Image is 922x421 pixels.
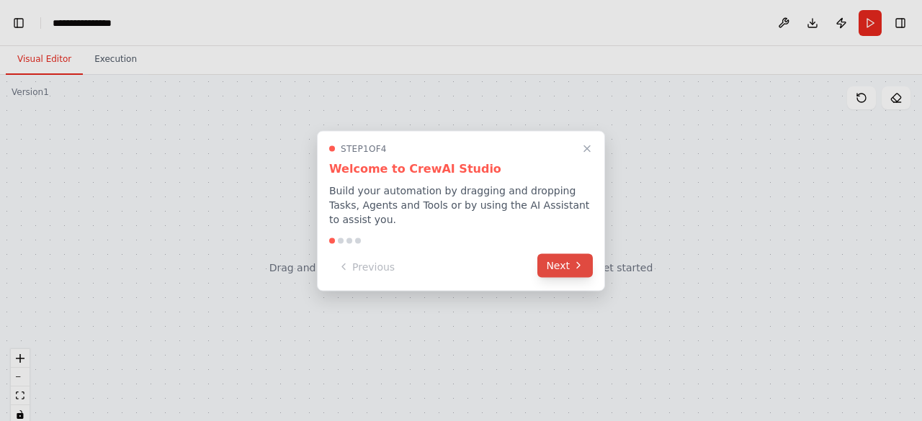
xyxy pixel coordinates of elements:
[341,142,387,154] span: Step 1 of 4
[537,253,593,277] button: Next
[329,255,403,279] button: Previous
[578,140,596,157] button: Close walkthrough
[9,13,29,33] button: Hide left sidebar
[329,183,593,226] p: Build your automation by dragging and dropping Tasks, Agents and Tools or by using the AI Assista...
[329,160,593,177] h3: Welcome to CrewAI Studio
